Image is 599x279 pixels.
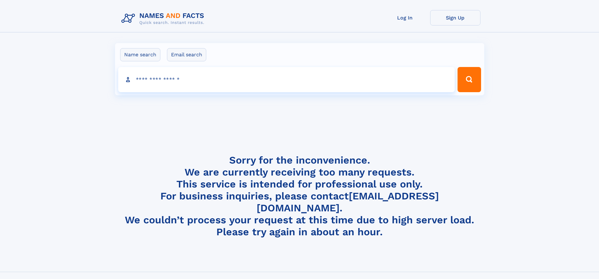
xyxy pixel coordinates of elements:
[257,190,439,214] a: [EMAIL_ADDRESS][DOMAIN_NAME]
[118,67,455,92] input: search input
[120,48,160,61] label: Name search
[167,48,206,61] label: Email search
[119,154,480,238] h4: Sorry for the inconvenience. We are currently receiving too many requests. This service is intend...
[119,10,209,27] img: Logo Names and Facts
[380,10,430,25] a: Log In
[458,67,481,92] button: Search Button
[430,10,480,25] a: Sign Up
